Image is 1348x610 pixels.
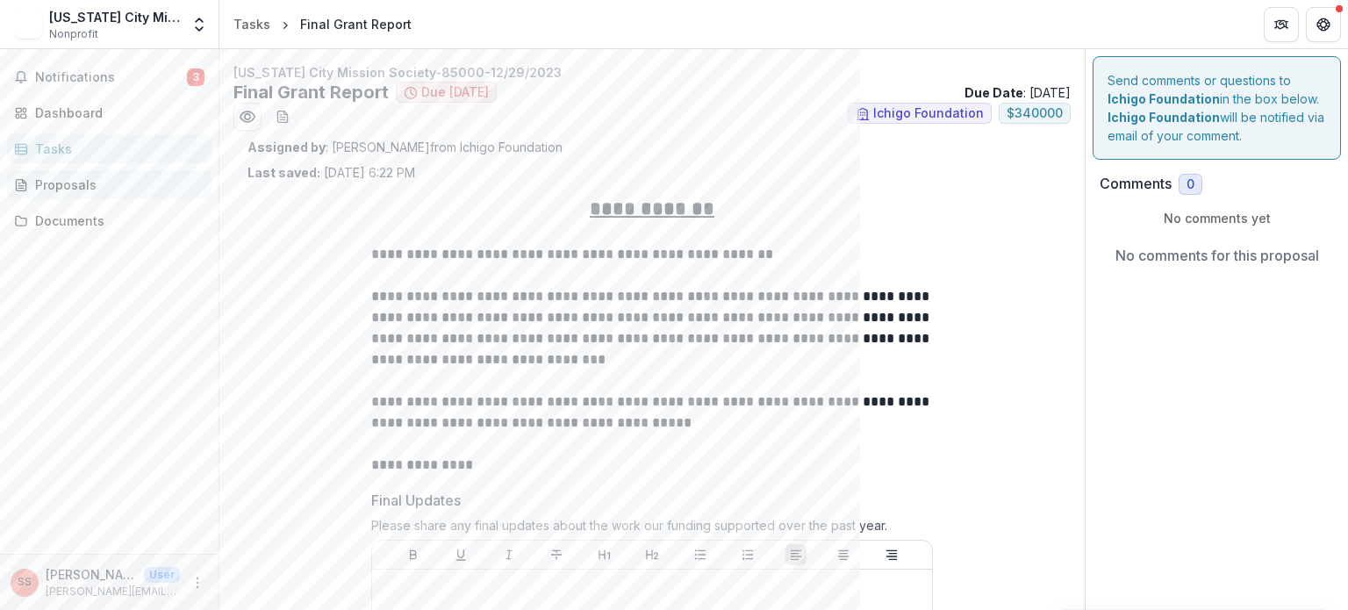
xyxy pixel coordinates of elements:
[1108,110,1220,125] strong: Ichigo Foundation
[7,206,212,235] a: Documents
[233,15,270,33] div: Tasks
[18,577,32,588] div: Sharada Singh
[1007,106,1063,121] span: $ 340000
[1264,7,1299,42] button: Partners
[642,544,663,565] button: Heading 2
[1100,209,1334,227] p: No comments yet
[1306,7,1341,42] button: Get Help
[46,584,180,599] p: [PERSON_NAME][EMAIL_ADDRESS][DOMAIN_NAME]
[546,544,567,565] button: Strike
[233,103,262,131] button: Preview 0b1de0c4-288a-475d-8852-65271550e701.pdf
[247,163,415,182] p: [DATE] 6:22 PM
[1115,245,1319,266] p: No comments for this proposal
[49,8,180,26] div: [US_STATE] City Mission Society
[7,134,212,163] a: Tasks
[49,26,98,42] span: Nonprofit
[833,544,854,565] button: Align Center
[371,490,461,511] p: Final Updates
[403,544,424,565] button: Bold
[269,103,297,131] button: download-word-button
[35,70,187,85] span: Notifications
[233,63,1071,82] p: [US_STATE] City Mission Society-85000-12/29/2023
[46,565,137,584] p: [PERSON_NAME]
[226,11,277,37] a: Tasks
[421,85,489,100] span: Due [DATE]
[1108,91,1220,106] strong: Ichigo Foundation
[247,165,320,180] strong: Last saved:
[594,544,615,565] button: Heading 1
[1100,176,1172,192] h2: Comments
[35,176,197,194] div: Proposals
[7,170,212,199] a: Proposals
[187,68,204,86] span: 3
[690,544,711,565] button: Bullet List
[7,98,212,127] a: Dashboard
[1093,56,1341,160] div: Send comments or questions to in the box below. will be notified via email of your comment.
[873,106,984,121] span: Ichigo Foundation
[233,82,389,103] h2: Final Grant Report
[964,85,1023,100] strong: Due Date
[737,544,758,565] button: Ordered List
[247,140,326,154] strong: Assigned by
[35,212,197,230] div: Documents
[187,572,208,593] button: More
[247,138,1057,156] p: : [PERSON_NAME] from Ichigo Foundation
[226,11,419,37] nav: breadcrumb
[371,518,933,540] div: Please share any final updates about the work our funding supported over the past year.
[881,544,902,565] button: Align Right
[187,7,212,42] button: Open entity switcher
[300,15,412,33] div: Final Grant Report
[7,63,212,91] button: Notifications3
[785,544,807,565] button: Align Left
[498,544,520,565] button: Italicize
[14,11,42,39] img: New York City Mission Society
[1187,177,1194,192] span: 0
[964,83,1071,102] p: : [DATE]
[144,567,180,583] p: User
[450,544,471,565] button: Underline
[35,140,197,158] div: Tasks
[35,104,197,122] div: Dashboard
